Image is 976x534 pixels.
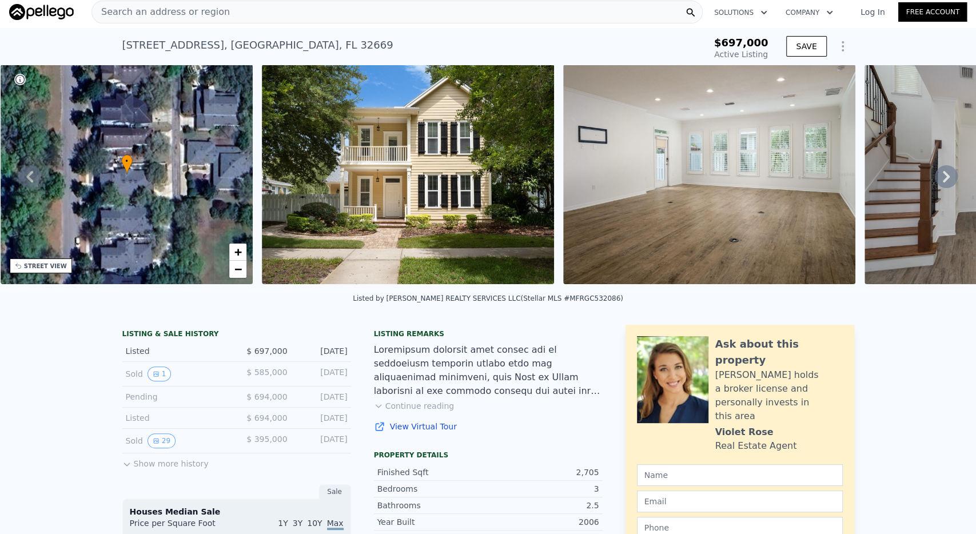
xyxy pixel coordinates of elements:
[374,451,603,460] div: Property details
[126,345,228,357] div: Listed
[327,519,344,530] span: Max
[122,329,351,341] div: LISTING & SALE HISTORY
[122,453,209,469] button: Show more history
[307,519,322,528] span: 10Y
[637,491,843,512] input: Email
[121,156,133,166] span: •
[786,36,826,57] button: SAVE
[488,467,599,478] div: 2,705
[229,261,246,278] a: Zoom out
[377,500,488,511] div: Bathrooms
[293,519,302,528] span: 3Y
[246,368,287,377] span: $ 585,000
[353,294,623,302] div: Listed by [PERSON_NAME] REALTY SERVICES LLC (Stellar MLS #MFRGC532086)
[488,483,599,495] div: 3
[229,244,246,261] a: Zoom in
[488,516,599,528] div: 2006
[715,368,843,423] div: [PERSON_NAME] holds a broker license and personally invests in this area
[563,65,855,284] img: Sale: 167048622 Parcel: 25103802
[714,50,768,59] span: Active Listing
[246,413,287,423] span: $ 694,000
[847,6,898,18] a: Log In
[9,4,74,20] img: Pellego
[831,35,854,58] button: Show Options
[148,433,176,448] button: View historical data
[898,2,967,22] a: Free Account
[776,2,842,23] button: Company
[246,435,287,444] span: $ 395,000
[715,439,797,453] div: Real Estate Agent
[246,346,287,356] span: $ 697,000
[130,506,344,517] div: Houses Median Sale
[377,516,488,528] div: Year Built
[488,500,599,511] div: 2.5
[126,412,228,424] div: Listed
[297,412,348,424] div: [DATE]
[637,464,843,486] input: Name
[297,391,348,403] div: [DATE]
[377,467,488,478] div: Finished Sqft
[262,65,553,284] img: Sale: 167048622 Parcel: 25103802
[126,366,228,381] div: Sold
[148,366,172,381] button: View historical data
[374,329,603,338] div: Listing remarks
[374,421,603,432] a: View Virtual Tour
[297,345,348,357] div: [DATE]
[714,37,768,49] span: $697,000
[374,343,603,398] div: Loremipsum dolorsit amet consec adi el seddoeiusm temporin utlabo etdo mag aliquaenimad minimveni...
[234,262,242,276] span: −
[121,154,133,174] div: •
[374,400,455,412] button: Continue reading
[715,425,774,439] div: Violet Rose
[319,484,351,499] div: Sale
[715,336,843,368] div: Ask about this property
[297,433,348,448] div: [DATE]
[126,433,228,448] div: Sold
[122,37,393,53] div: [STREET_ADDRESS] , [GEOGRAPHIC_DATA] , FL 32669
[705,2,776,23] button: Solutions
[126,391,228,403] div: Pending
[234,245,242,259] span: +
[246,392,287,401] span: $ 694,000
[377,483,488,495] div: Bedrooms
[24,262,67,270] div: STREET VIEW
[278,519,288,528] span: 1Y
[92,5,230,19] span: Search an address or region
[297,366,348,381] div: [DATE]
